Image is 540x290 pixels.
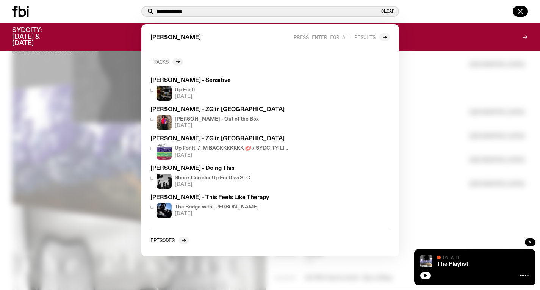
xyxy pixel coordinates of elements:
h3: [PERSON_NAME] - ZG in [GEOGRAPHIC_DATA] [150,136,290,142]
a: [PERSON_NAME] - Doing Thisshock corridor 4 SLCShock Corridor Up For It w/SLC[DATE] [147,163,293,192]
span: [DATE] [175,94,195,99]
a: [PERSON_NAME] - This Feels Like TherapyPeople climb Sydney's Harbour BridgeThe Bridge with [PERSO... [147,192,293,221]
h4: The Bridge with [PERSON_NAME] [175,205,259,210]
span: Press enter for all results [294,34,376,40]
h3: [PERSON_NAME] - ZG in [GEOGRAPHIC_DATA] [150,107,290,113]
h3: SYDCITY: [DATE] & [DATE] [12,27,61,47]
a: Press enter for all results [294,33,390,41]
h3: [PERSON_NAME] - Sensitive [150,78,290,83]
h2: Episodes [150,237,175,243]
span: [DATE] [175,182,250,187]
h4: [PERSON_NAME] - Out of the Box [175,117,259,122]
h4: Shock Corridor Up For It w/SLC [175,176,250,180]
button: Clear [381,9,394,13]
h2: Tracks [150,59,169,64]
img: People climb Sydney's Harbour Bridge [157,203,172,218]
h4: Up For It [175,88,195,92]
a: [PERSON_NAME] - SensitiveUp For It[DATE] [147,75,293,104]
a: Tracks [150,58,183,66]
h4: Up For It! / IM BACKKKKKKK 💋 / SYDCITY LINEUP ANNC ! [175,146,290,151]
span: [DATE] [175,211,259,216]
h3: [PERSON_NAME] - This Feels Like Therapy [150,195,290,201]
a: [PERSON_NAME] - ZG in [GEOGRAPHIC_DATA]Matt Do & Zion Garcia[PERSON_NAME] - Out of the Box[DATE] [147,104,293,133]
a: [PERSON_NAME] - ZG in [GEOGRAPHIC_DATA]Up For It! / IM BACKKKKKKK 💋 / SYDCITY LINEUP ANNC ![DATE] [147,133,293,162]
span: On Air [443,255,459,260]
span: [DATE] [175,123,259,128]
span: [DATE] [175,153,290,158]
img: shock corridor 4 SLC [157,174,172,189]
a: The Playlist [437,261,468,267]
h3: [PERSON_NAME] - Doing This [150,166,290,171]
img: Matt Do & Zion Garcia [157,115,172,130]
span: [PERSON_NAME] [150,35,201,41]
a: Episodes [150,237,189,244]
